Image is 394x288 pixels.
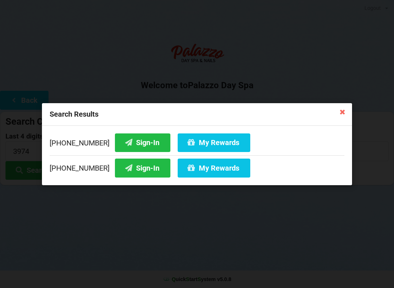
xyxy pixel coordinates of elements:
div: [PHONE_NUMBER] [50,133,344,155]
div: Search Results [42,103,352,126]
div: [PHONE_NUMBER] [50,155,344,177]
button: My Rewards [178,159,250,177]
button: Sign-In [115,133,170,152]
button: Sign-In [115,159,170,177]
button: My Rewards [178,133,250,152]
